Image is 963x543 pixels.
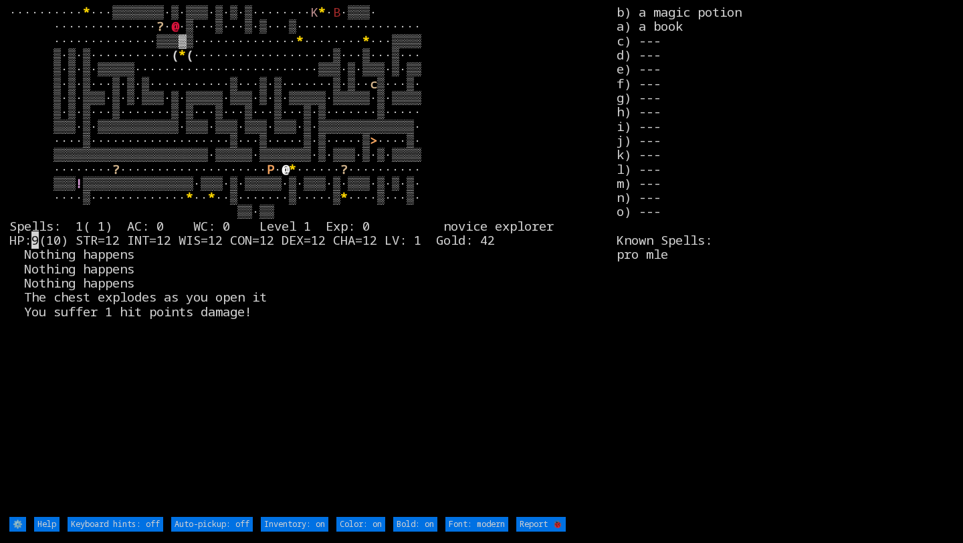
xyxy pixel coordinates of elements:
[393,517,437,531] input: Bold: on
[340,160,348,178] font: ?
[445,517,508,531] input: Font: modern
[9,5,616,516] larn: ·········· ···▒▒▒▒▒▒▒·▒·▒▒▒·▒·▒·▒········ · ·▒▒▒· ·············· · ·▒···▒···▒·▒···▒··············...
[282,160,289,178] font: @
[336,517,385,531] input: Color: on
[267,160,274,178] font: P
[68,517,163,531] input: Keyboard hints: off
[156,17,164,35] font: ?
[370,132,377,149] font: >
[76,175,83,192] font: !
[112,160,120,178] font: ?
[171,17,179,35] font: @
[9,517,26,531] input: ⚙️
[516,517,566,531] input: Report 🐞
[171,46,179,64] font: (
[261,517,328,531] input: Inventory: on
[31,231,39,249] mark: 9
[311,3,318,21] font: K
[370,75,377,92] font: c
[34,517,60,531] input: Help
[171,517,253,531] input: Auto-pickup: off
[617,5,954,516] stats: b) a magic potion a) a book c) --- d) --- e) --- f) --- g) --- h) --- i) --- j) --- k) --- l) ---...
[333,3,340,21] font: B
[186,46,193,64] font: (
